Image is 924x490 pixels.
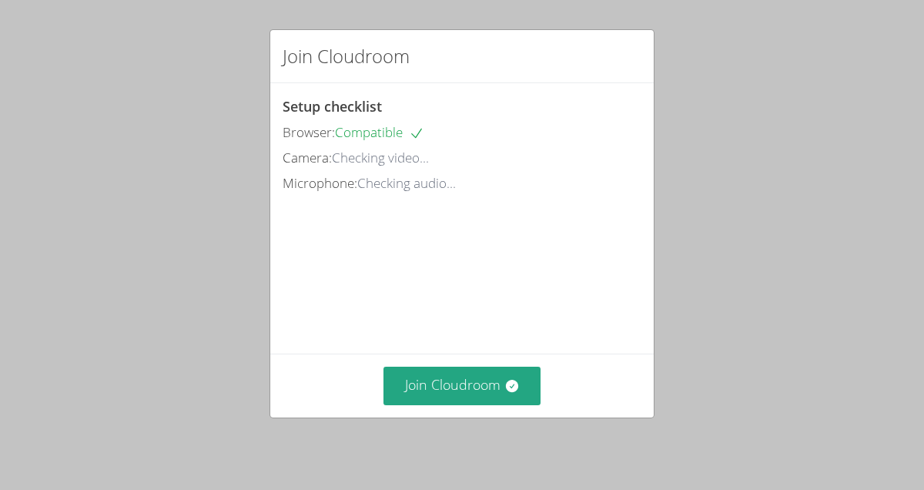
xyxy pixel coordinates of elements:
span: Checking video... [332,149,429,166]
span: Compatible [335,123,424,141]
span: Microphone: [283,174,357,192]
h2: Join Cloudroom [283,42,410,70]
button: Join Cloudroom [383,367,541,404]
span: Camera: [283,149,332,166]
span: Browser: [283,123,335,141]
span: Setup checklist [283,97,382,116]
span: Checking audio... [357,174,456,192]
